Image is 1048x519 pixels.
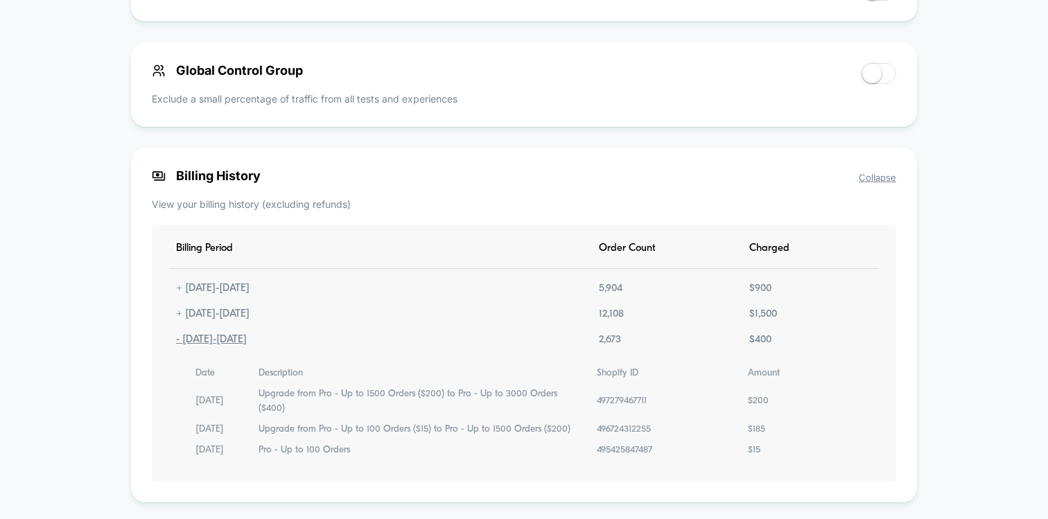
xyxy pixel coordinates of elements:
[592,308,631,320] div: 12,108
[597,423,651,437] div: 496724312255
[748,367,780,380] div: Amount
[592,243,663,254] div: Order Count
[259,423,570,437] div: Upgrade from Pro - Up to 100 Orders ($15) to Pro - Up to 1500 Orders ($200)
[169,283,256,294] div: + [DATE] - [DATE]
[169,334,254,346] div: - [DATE] - [DATE]
[592,334,628,346] div: 2,673
[748,394,769,408] div: $ 200
[748,443,760,457] div: $ 15
[195,367,215,380] div: Date
[195,394,224,408] div: [DATE]
[259,367,303,380] div: Description
[597,367,638,380] div: Shopify ID
[742,283,778,294] div: $ 900
[859,172,896,183] span: Collapse
[169,308,256,320] div: + [DATE] - [DATE]
[152,91,457,106] p: Exclude a small percentage of traffic from all tests and experiences
[195,423,224,437] div: [DATE]
[259,387,576,416] div: Upgrade from Pro - Up to 1500 Orders ($200) to Pro - Up to 3000 Orders ($400)
[152,63,303,78] span: Global Control Group
[592,283,629,294] div: 5,904
[169,243,240,254] div: Billing Period
[742,243,796,254] div: Charged
[259,443,350,457] div: Pro - Up to 100 Orders
[152,168,896,183] span: Billing History
[195,443,224,457] div: [DATE]
[742,308,784,320] div: $ 1,500
[742,334,778,346] div: $ 400
[597,443,652,457] div: 495425847487
[748,423,765,437] div: $ 185
[597,394,647,408] div: 497279467711
[152,197,896,211] p: View your billing history (excluding refunds)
